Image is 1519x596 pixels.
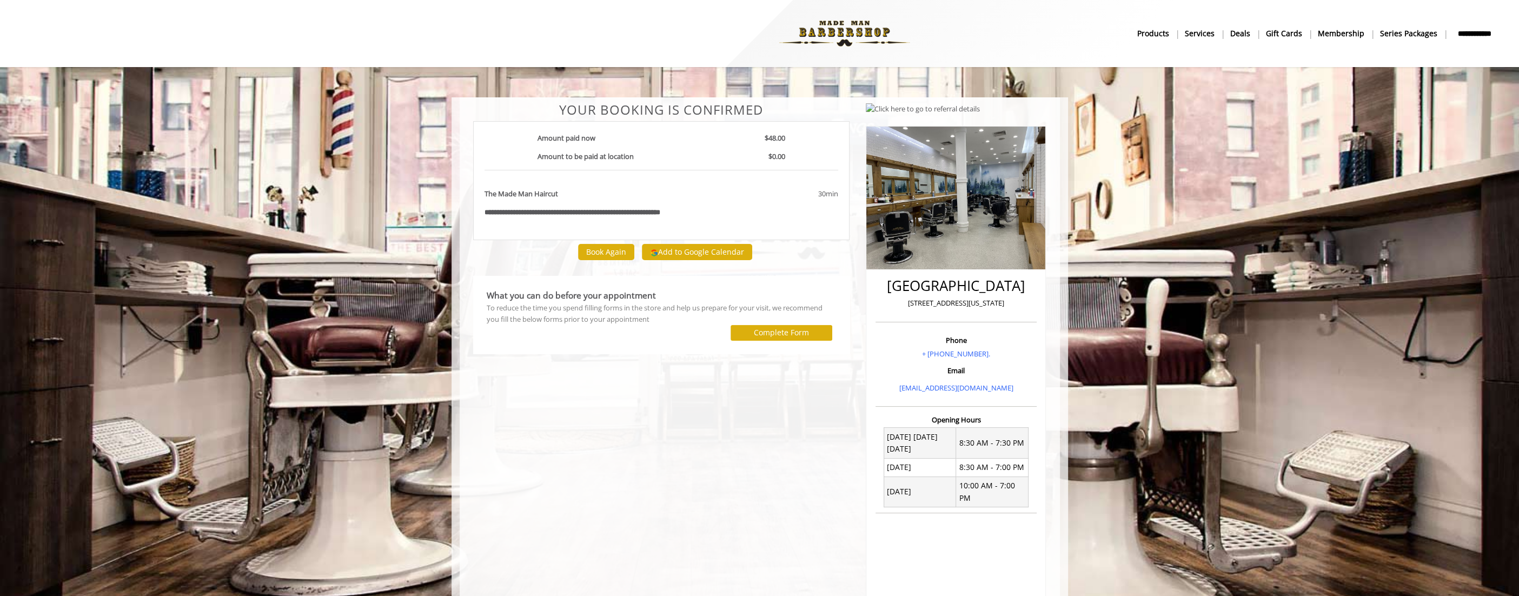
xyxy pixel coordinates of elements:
div: 30min [731,188,838,200]
h3: Email [878,367,1034,374]
b: The Made Man Haircut [485,188,558,200]
a: [EMAIL_ADDRESS][DOMAIN_NAME] [899,383,1013,393]
h2: [GEOGRAPHIC_DATA] [878,278,1034,294]
p: [STREET_ADDRESS][US_STATE] [878,297,1034,309]
td: 8:30 AM - 7:30 PM [956,428,1029,458]
a: Series packagesSeries packages [1372,25,1445,41]
td: [DATE] [884,476,956,507]
td: [DATE] [884,458,956,476]
b: gift cards [1266,28,1302,39]
td: 8:30 AM - 7:00 PM [956,458,1029,476]
a: DealsDeals [1223,25,1258,41]
b: What you can do before your appointment [487,289,656,301]
button: Complete Form [731,325,832,341]
b: Services [1185,28,1215,39]
h3: Phone [878,336,1034,344]
button: Book Again [578,244,634,260]
img: Click here to go to referral details [866,103,980,115]
a: + [PHONE_NUMBER]. [922,349,990,359]
button: Add to Google Calendar [642,244,752,260]
center: Your Booking is confirmed [473,103,850,117]
a: MembershipMembership [1310,25,1372,41]
b: Amount paid now [538,133,595,143]
b: Amount to be paid at location [538,151,634,161]
h3: Opening Hours [875,416,1037,423]
td: [DATE] [DATE] [DATE] [884,428,956,458]
a: ServicesServices [1177,25,1223,41]
b: Series packages [1380,28,1437,39]
label: Complete Form [754,328,809,337]
div: To reduce the time you spend filling forms in the store and help us prepare for your visit, we re... [487,302,837,325]
img: Made Man Barbershop logo [770,4,919,63]
b: Deals [1230,28,1250,39]
b: $0.00 [768,151,785,161]
b: products [1137,28,1169,39]
b: Membership [1318,28,1364,39]
a: Gift cardsgift cards [1258,25,1310,41]
a: Productsproducts [1130,25,1177,41]
b: $48.00 [765,133,785,143]
td: 10:00 AM - 7:00 PM [956,476,1029,507]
